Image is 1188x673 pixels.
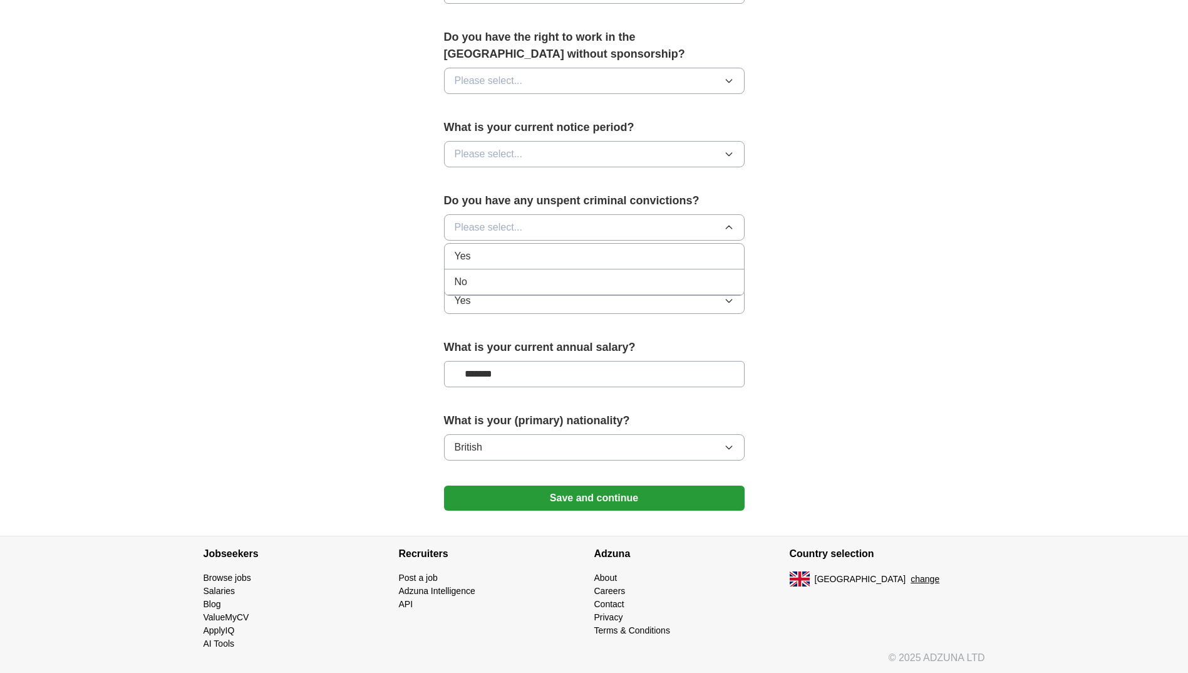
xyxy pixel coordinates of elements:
[594,612,623,622] a: Privacy
[444,339,745,356] label: What is your current annual salary?
[204,599,221,609] a: Blog
[204,612,249,622] a: ValueMyCV
[455,220,523,235] span: Please select...
[455,249,471,264] span: Yes
[455,440,482,455] span: British
[455,73,523,88] span: Please select...
[444,68,745,94] button: Please select...
[594,586,626,596] a: Careers
[444,29,745,63] label: Do you have the right to work in the [GEOGRAPHIC_DATA] without sponsorship?
[444,214,745,241] button: Please select...
[444,141,745,167] button: Please select...
[455,293,471,308] span: Yes
[790,536,985,571] h4: Country selection
[399,586,475,596] a: Adzuna Intelligence
[790,571,810,587] img: UK flag
[594,573,617,583] a: About
[594,625,670,635] a: Terms & Conditions
[815,573,906,586] span: [GEOGRAPHIC_DATA]
[594,599,624,609] a: Contact
[444,412,745,429] label: What is your (primary) nationality?
[399,573,438,583] a: Post a job
[204,639,235,649] a: AI Tools
[444,486,745,511] button: Save and continue
[444,119,745,136] label: What is your current notice period?
[444,192,745,209] label: Do you have any unspent criminal convictions?
[204,625,235,635] a: ApplyIQ
[204,573,251,583] a: Browse jobs
[444,288,745,314] button: Yes
[444,434,745,461] button: British
[455,274,467,290] span: No
[455,147,523,162] span: Please select...
[204,586,235,596] a: Salaries
[399,599,413,609] a: API
[911,573,939,586] button: change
